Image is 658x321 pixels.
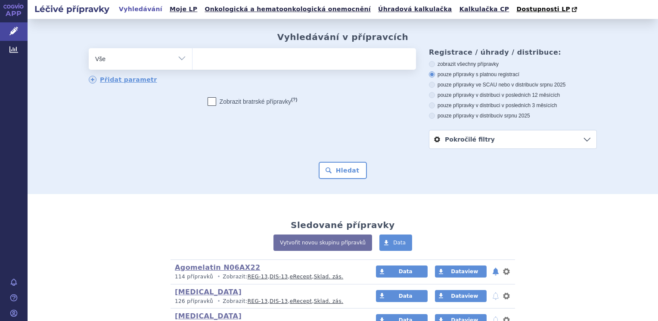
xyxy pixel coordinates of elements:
[167,3,200,15] a: Moje LP
[215,273,223,281] i: •
[248,298,268,304] a: REG-13
[208,97,298,106] label: Zobrazit bratrské přípravky
[319,162,367,179] button: Hledat
[491,266,500,277] button: notifikace
[502,291,511,301] button: nastavení
[451,269,478,275] span: Dataview
[500,113,530,119] span: v srpnu 2025
[379,235,412,251] a: Data
[516,6,570,12] span: Dostupnosti LP
[175,273,360,281] p: Zobrazit: , , ,
[429,112,597,119] label: pouze přípravky v distribuci
[175,312,242,320] a: [MEDICAL_DATA]
[175,298,360,305] p: Zobrazit: , , ,
[28,3,116,15] h2: Léčivé přípravky
[435,290,487,302] a: Dataview
[393,240,406,246] span: Data
[175,274,213,280] span: 114 přípravků
[175,263,261,272] a: Agomelatin N06AX22
[457,3,512,15] a: Kalkulačka CP
[314,298,344,304] a: Sklad. zás.
[429,81,597,88] label: pouze přípravky ve SCAU nebo v distribuci
[89,76,157,83] a: Přidat parametr
[291,97,297,102] abbr: (?)
[435,265,487,278] a: Dataview
[399,293,413,299] span: Data
[451,293,478,299] span: Dataview
[376,265,428,278] a: Data
[536,82,565,88] span: v srpnu 2025
[202,3,373,15] a: Onkologická a hematoonkologická onemocnění
[290,274,312,280] a: eRecept
[175,288,242,296] a: [MEDICAL_DATA]
[514,3,581,15] a: Dostupnosti LP
[290,298,312,304] a: eRecept
[273,235,372,251] a: Vytvořit novou skupinu přípravků
[270,298,288,304] a: DIS-13
[215,298,223,305] i: •
[502,266,511,277] button: nastavení
[376,3,455,15] a: Úhradová kalkulačka
[491,291,500,301] button: notifikace
[277,32,409,42] h2: Vyhledávání v přípravcích
[116,3,165,15] a: Vyhledávání
[175,298,213,304] span: 126 přípravků
[429,102,597,109] label: pouze přípravky v distribuci v posledních 3 měsících
[429,130,596,148] a: Pokročilé filtry
[399,269,413,275] span: Data
[248,274,268,280] a: REG-13
[429,48,597,56] h3: Registrace / úhrady / distribuce:
[314,274,344,280] a: Sklad. zás.
[291,220,395,230] h2: Sledované přípravky
[429,61,597,68] label: zobrazit všechny přípravky
[270,274,288,280] a: DIS-13
[376,290,428,302] a: Data
[429,71,597,78] label: pouze přípravky s platnou registrací
[429,92,597,99] label: pouze přípravky v distribuci v posledních 12 měsících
